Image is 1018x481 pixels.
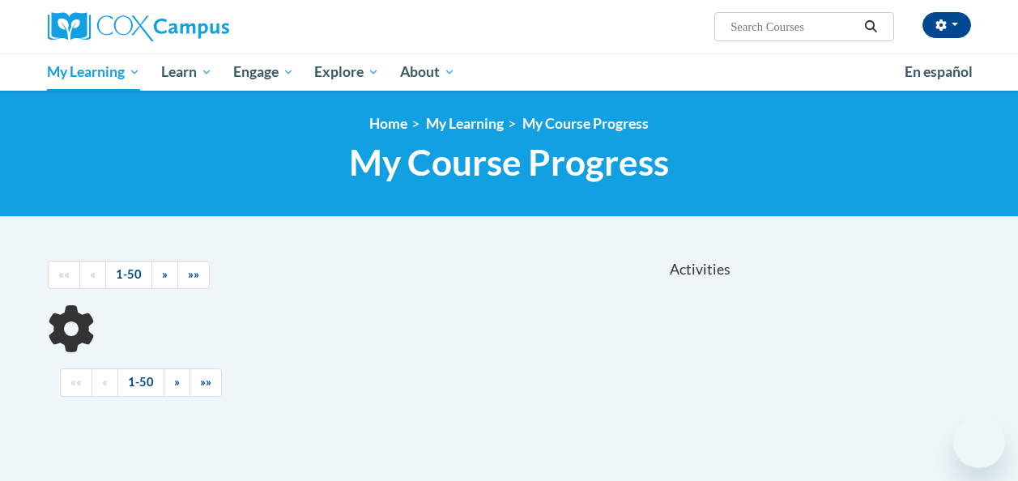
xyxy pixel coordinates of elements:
[922,12,971,38] button: Account Settings
[92,368,118,397] a: Previous
[37,53,151,91] a: My Learning
[79,261,106,289] a: Previous
[105,261,152,289] a: 1-50
[233,62,294,82] span: Engage
[48,12,339,41] a: Cox Campus
[314,62,379,82] span: Explore
[369,115,407,132] a: Home
[188,267,199,281] span: »»
[858,17,883,36] button: Search
[390,53,466,91] a: About
[223,53,305,91] a: Engage
[58,267,70,281] span: ««
[48,12,229,41] img: Cox Campus
[70,375,82,389] span: ««
[48,261,80,289] a: Begining
[164,368,190,397] a: Next
[36,53,983,91] div: Main menu
[426,115,504,132] a: My Learning
[47,62,140,82] span: My Learning
[304,53,390,91] a: Explore
[60,368,92,397] a: Begining
[349,141,669,184] span: My Course Progress
[894,55,983,89] a: En español
[200,375,211,389] span: »»
[400,62,455,82] span: About
[117,368,164,397] a: 1-50
[151,261,178,289] a: Next
[90,267,96,281] span: «
[177,261,210,289] a: End
[522,115,649,132] a: My Course Progress
[905,63,973,80] span: En español
[174,375,180,389] span: »
[161,62,212,82] span: Learn
[729,17,858,36] input: Search Courses
[102,375,108,389] span: «
[151,53,223,91] a: Learn
[190,368,222,397] a: End
[670,261,730,279] span: Activities
[162,267,168,281] span: »
[953,416,1005,468] iframe: Button to launch messaging window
